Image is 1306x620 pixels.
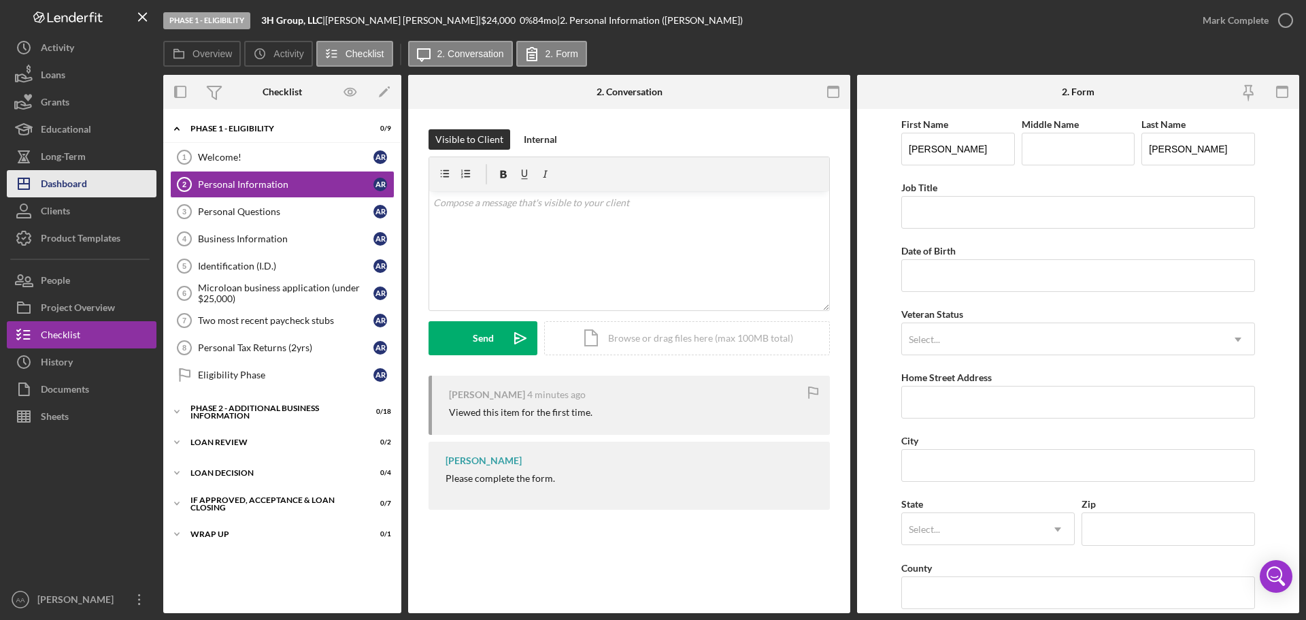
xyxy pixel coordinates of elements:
[7,294,156,321] button: Project Overview
[41,34,74,65] div: Activity
[7,88,156,116] a: Grants
[597,86,663,97] div: 2. Conversation
[41,88,69,119] div: Grants
[190,125,357,133] div: Phase 1 - Eligibility
[41,170,87,201] div: Dashboard
[273,48,303,59] label: Activity
[7,225,156,252] a: Product Templates
[373,232,387,246] div: A R
[1062,86,1094,97] div: 2. Form
[533,15,557,26] div: 84 mo
[16,596,25,604] text: AA
[41,267,70,297] div: People
[527,389,586,400] time: 2025-09-16 05:46
[7,197,156,225] button: Clients
[367,125,391,133] div: 0 / 9
[446,473,555,484] div: Please complete the form.
[170,198,395,225] a: 3Personal QuestionsAR
[7,403,156,430] button: Sheets
[325,15,481,26] div: [PERSON_NAME] [PERSON_NAME] |
[909,334,940,345] div: Select...
[182,153,186,161] tspan: 1
[170,361,395,389] a: Eligibility PhaseAR
[198,206,373,217] div: Personal Questions
[901,372,992,383] label: Home Street Address
[244,41,312,67] button: Activity
[7,267,156,294] button: People
[429,129,510,150] button: Visible to Client
[408,41,513,67] button: 2. Conversation
[7,376,156,403] button: Documents
[473,321,494,355] div: Send
[41,376,89,406] div: Documents
[198,342,373,353] div: Personal Tax Returns (2yrs)
[367,530,391,538] div: 0 / 1
[190,438,357,446] div: Loan Review
[190,530,357,538] div: Wrap up
[481,14,516,26] span: $24,000
[557,15,743,26] div: | 2. Personal Information ([PERSON_NAME])
[7,170,156,197] button: Dashboard
[901,182,937,193] label: Job Title
[7,143,156,170] button: Long-Term
[41,116,91,146] div: Educational
[373,314,387,327] div: A R
[182,262,186,270] tspan: 5
[516,41,587,67] button: 2. Form
[170,171,395,198] a: 2Personal InformationAR
[198,152,373,163] div: Welcome!
[1082,498,1096,510] label: Zip
[263,86,302,97] div: Checklist
[373,178,387,191] div: A R
[901,435,918,446] label: City
[190,496,357,512] div: If approved, acceptance & loan closing
[524,129,557,150] div: Internal
[373,341,387,355] div: A R
[7,34,156,61] button: Activity
[198,282,373,304] div: Microloan business application (under $25,000)
[1189,7,1299,34] button: Mark Complete
[261,14,322,26] b: 3H Group, LLC
[373,205,387,218] div: A R
[367,408,391,416] div: 0 / 18
[182,208,186,216] tspan: 3
[435,129,503,150] div: Visible to Client
[170,280,395,307] a: 6Microloan business application (under $25,000)AR
[446,455,522,466] div: [PERSON_NAME]
[170,307,395,334] a: 7Two most recent paycheck stubsAR
[41,403,69,434] div: Sheets
[901,562,932,574] label: County
[163,41,241,67] button: Overview
[520,15,533,26] div: 0 %
[34,586,122,617] div: [PERSON_NAME]
[182,344,186,352] tspan: 8
[517,129,564,150] button: Internal
[449,389,525,400] div: [PERSON_NAME]
[7,61,156,88] button: Loans
[449,407,592,418] div: Viewed this item for the first time.
[367,469,391,477] div: 0 / 4
[170,334,395,361] a: 8Personal Tax Returns (2yrs)AR
[1203,7,1269,34] div: Mark Complete
[367,438,391,446] div: 0 / 2
[41,61,65,92] div: Loans
[163,12,250,29] div: Phase 1 - Eligibility
[170,225,395,252] a: 4Business InformationAR
[192,48,232,59] label: Overview
[190,469,357,477] div: Loan decision
[7,348,156,376] button: History
[7,116,156,143] a: Educational
[41,321,80,352] div: Checklist
[41,225,120,255] div: Product Templates
[182,316,186,325] tspan: 7
[41,197,70,228] div: Clients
